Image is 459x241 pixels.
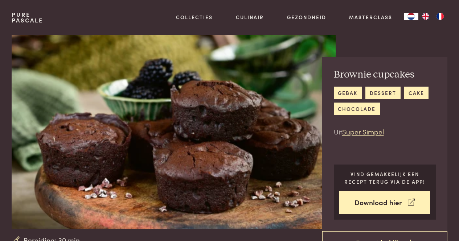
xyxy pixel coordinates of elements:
[334,103,380,115] a: chocolade
[12,12,43,23] a: PurePascale
[287,13,326,21] a: Gezondheid
[404,13,418,20] a: NL
[404,13,447,20] aside: Language selected: Nederlands
[334,68,436,81] h2: Brownie cupcakes
[404,87,428,99] a: cake
[404,13,418,20] div: Language
[433,13,447,20] a: FR
[418,13,433,20] a: EN
[349,13,392,21] a: Masterclass
[339,170,430,185] p: Vind gemakkelijk een recept terug via de app!
[365,87,400,99] a: dessert
[418,13,447,20] ul: Language list
[339,191,430,214] a: Download hier
[334,87,362,99] a: gebak
[334,126,436,137] p: Uit
[176,13,213,21] a: Collecties
[12,35,336,229] img: Brownie cupcakes
[342,126,384,136] a: Super Simpel
[236,13,264,21] a: Culinair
